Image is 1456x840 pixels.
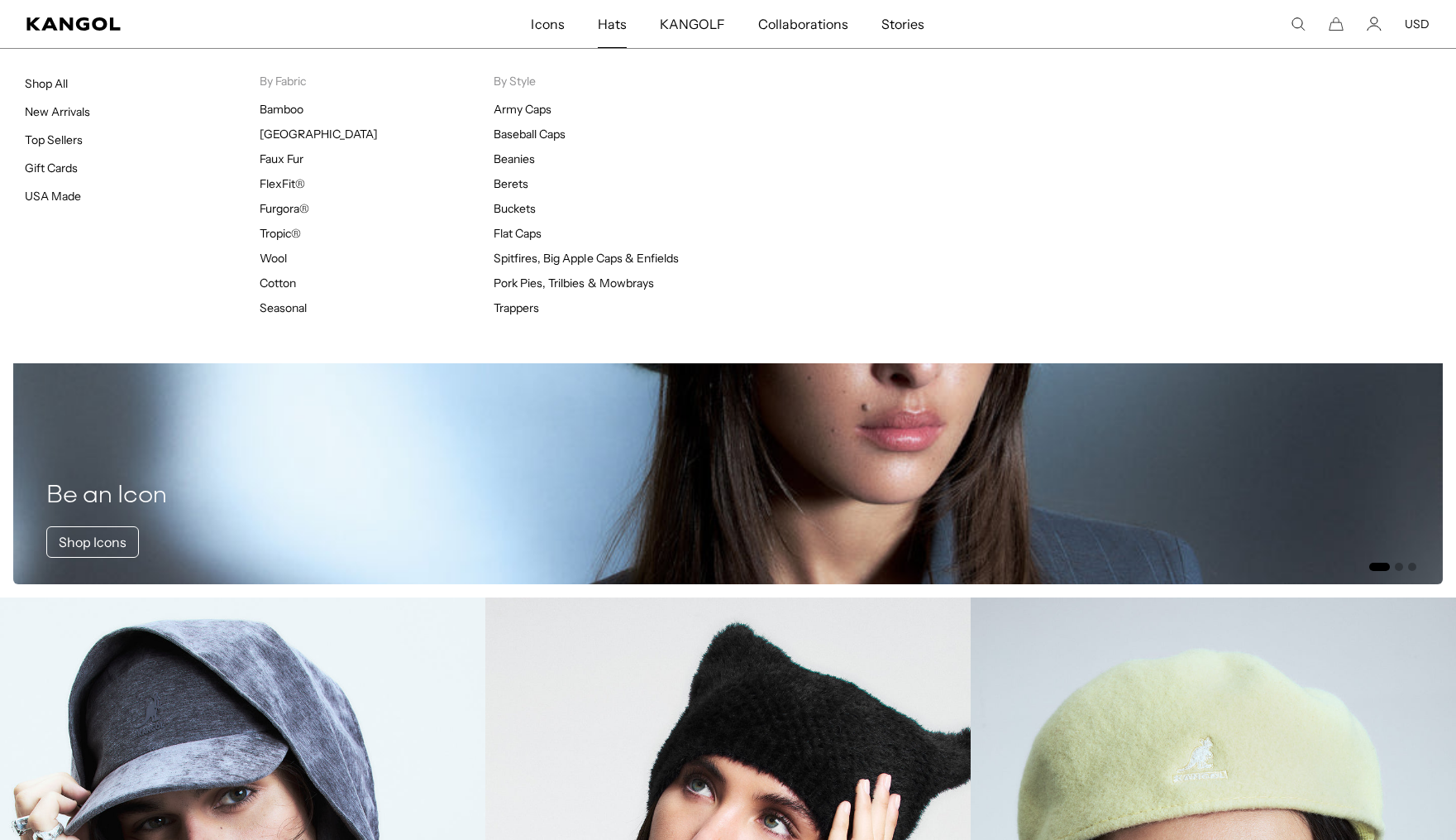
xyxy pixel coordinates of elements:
[25,132,83,147] a: Top Sellers
[260,226,301,241] a: Tropic®
[494,251,679,266] a: Spitfires, Big Apple Caps & Enfields
[260,74,494,89] p: By Fabric
[25,104,90,119] a: New Arrivals
[1368,559,1416,573] ul: Select a slide to show
[494,74,728,89] p: By Style
[1405,17,1430,31] button: USD
[494,151,535,166] a: Beanies
[494,276,654,290] a: Pork Pies, Trilbies & Mowbrays
[1408,563,1416,571] button: Go to slide 3
[25,189,81,204] a: USA Made
[1367,17,1382,31] a: Account
[260,251,287,266] a: Wool
[260,300,307,315] a: Seasonal
[260,102,303,117] a: Bamboo
[25,76,68,91] a: Shop All
[260,127,378,142] a: [GEOGRAPHIC_DATA]
[494,201,536,216] a: Buckets
[494,300,539,315] a: Trappers
[26,17,352,31] a: Kangol
[1291,17,1306,31] summary: Search here
[260,201,309,216] a: Furgora®
[25,161,78,175] a: Gift Cards
[260,176,305,191] a: FlexFit®
[46,526,139,558] a: Shop Icons
[494,102,551,117] a: Army Caps
[1329,17,1344,31] button: Cart
[494,226,542,241] a: Flat Caps
[1369,563,1390,571] button: Go to slide 1
[260,151,303,166] a: Faux Fur
[260,276,296,290] a: Cotton
[494,176,528,191] a: Berets
[494,127,566,142] a: Baseball Caps
[1395,563,1403,571] button: Go to slide 2
[46,480,167,513] h2: Be an Icon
